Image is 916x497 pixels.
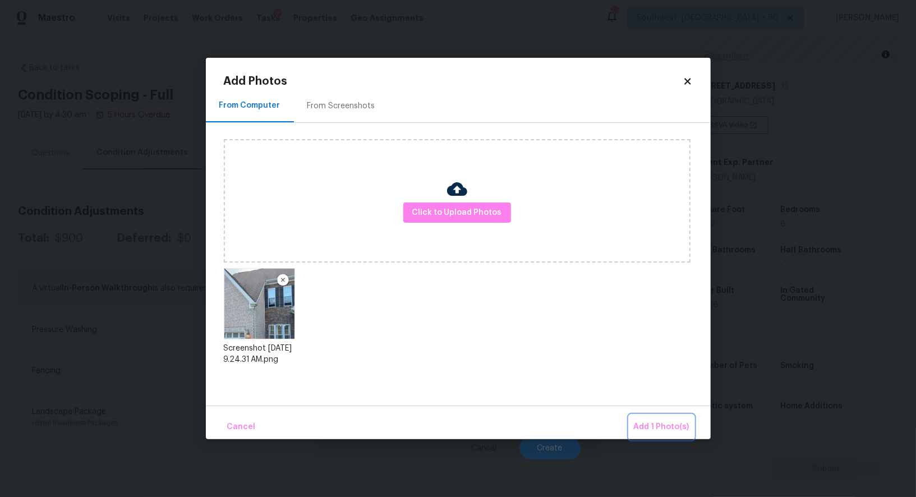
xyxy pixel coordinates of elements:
[307,100,375,112] div: From Screenshots
[227,420,256,434] span: Cancel
[224,76,683,87] h2: Add Photos
[403,203,511,223] button: Click to Upload Photos
[412,206,502,220] span: Click to Upload Photos
[629,415,694,439] button: Add 1 Photo(s)
[223,415,260,439] button: Cancel
[224,343,295,365] div: Screenshot [DATE] 9.24.31 AM.png
[219,100,280,111] div: From Computer
[447,179,467,199] img: Cloud Upload Icon
[634,420,689,434] span: Add 1 Photo(s)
